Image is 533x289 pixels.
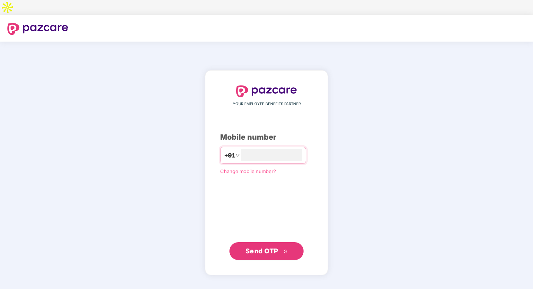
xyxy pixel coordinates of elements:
[245,247,278,255] span: Send OTP
[233,101,301,107] span: YOUR EMPLOYEE BENEFITS PARTNER
[220,168,276,174] a: Change mobile number?
[283,249,288,254] span: double-right
[7,23,68,35] img: logo
[236,85,297,97] img: logo
[229,242,304,260] button: Send OTPdouble-right
[220,131,313,143] div: Mobile number
[235,153,240,158] span: down
[224,151,235,160] span: +91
